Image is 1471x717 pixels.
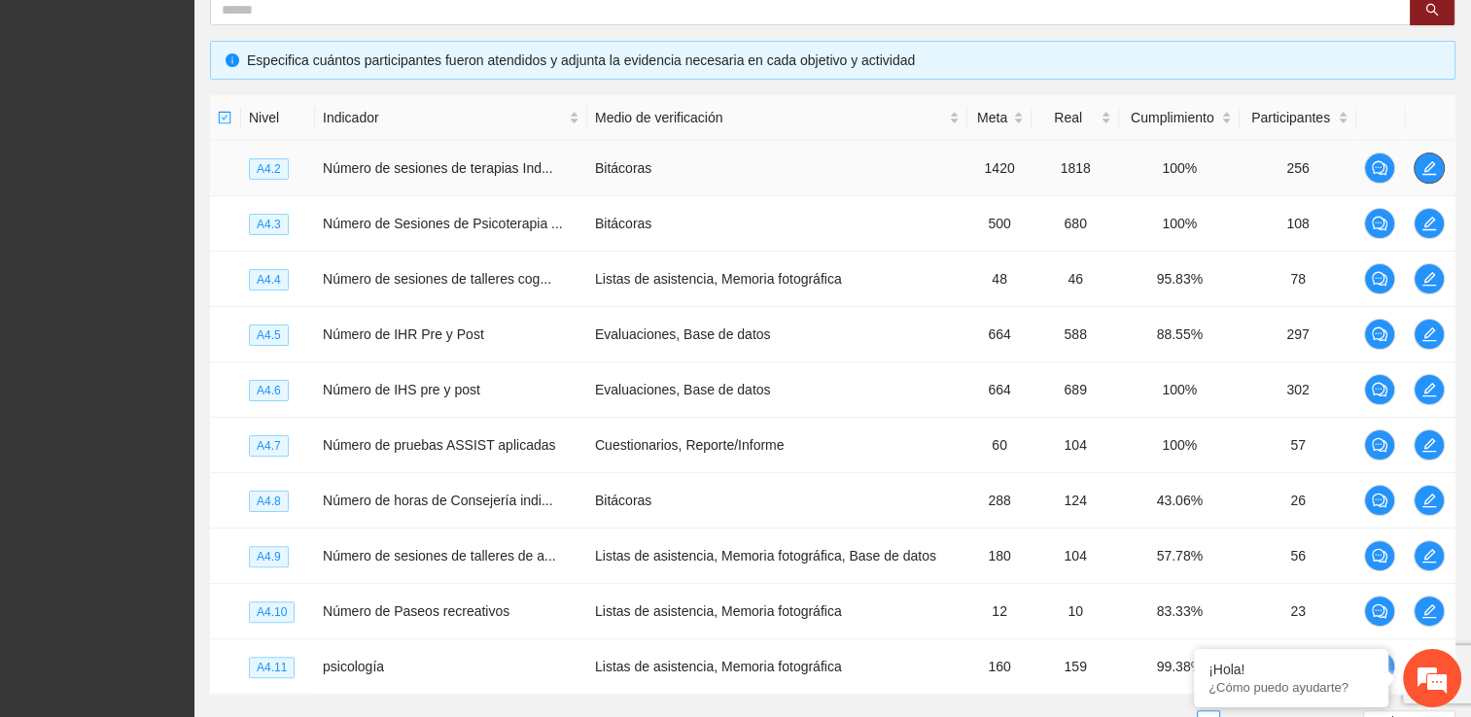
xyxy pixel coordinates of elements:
span: Número de sesiones de terapias Ind... [323,160,553,176]
td: 159 [1032,639,1119,695]
span: Cumplimiento [1127,107,1217,128]
span: check-square [218,111,231,124]
th: Nivel [241,95,315,141]
td: 689 [1032,362,1119,418]
td: 23 [1240,584,1355,639]
td: Bitácoras [587,473,967,529]
td: 124 [1032,473,1119,529]
button: edit [1414,429,1445,461]
button: comment [1364,485,1395,516]
td: Número de pruebas ASSIST aplicadas [315,418,587,473]
button: edit [1414,596,1445,627]
button: edit [1414,374,1445,405]
td: 104 [1032,418,1119,473]
button: comment [1364,540,1395,571]
th: Medio de verificación [587,95,967,141]
span: A4.8 [249,491,289,512]
td: 88.55% [1119,307,1240,362]
span: Participantes [1247,107,1333,128]
span: edit [1415,437,1444,453]
td: 60 [967,418,1032,473]
span: Estamos en línea. [113,242,268,438]
span: A4.6 [249,380,289,401]
th: Real [1032,95,1119,141]
td: 108 [1240,196,1355,252]
td: 48 [967,252,1032,307]
button: edit [1414,153,1445,184]
span: A4.4 [249,269,289,290]
span: Meta [975,107,1009,128]
div: Chatee con nosotros ahora [101,99,327,124]
td: 1420 [967,141,1032,196]
td: Evaluaciones, Base de datos [587,307,967,362]
td: Listas de asistencia, Memoria fotográfica [587,639,967,695]
td: 78 [1240,252,1355,307]
span: Número de horas de Consejería indi... [323,493,553,508]
span: A4.2 [249,158,289,180]
span: Número de Sesiones de Psicoterapia ... [323,216,563,231]
button: comment [1364,263,1395,294]
th: Cumplimiento [1119,95,1240,141]
td: Listas de asistencia, Memoria fotográfica [587,252,967,307]
span: search [1425,3,1439,18]
td: 100% [1119,362,1240,418]
button: comment [1364,319,1395,350]
td: 104 [1032,529,1119,584]
td: 256 [1240,141,1355,196]
td: psicología [315,639,587,695]
button: comment [1364,153,1395,184]
span: A4.10 [249,601,295,623]
div: ¡Hola! [1208,662,1374,677]
button: comment [1364,596,1395,627]
button: comment [1364,208,1395,239]
span: Número de sesiones de talleres cog... [323,271,551,287]
button: comment [1364,429,1395,461]
span: edit [1415,326,1444,342]
span: edit [1415,216,1444,231]
td: 10 [1032,584,1119,639]
th: Indicador [315,95,587,141]
td: 664 [967,307,1032,362]
td: 12 [967,584,1032,639]
td: 83.33% [1119,584,1240,639]
button: edit [1414,208,1445,239]
td: Número de IHR Pre y Post [315,307,587,362]
td: 158 [1240,639,1355,695]
span: A4.3 [249,214,289,235]
td: 95.83% [1119,252,1240,307]
button: edit [1414,319,1445,350]
td: 43.06% [1119,473,1240,529]
span: A4.5 [249,324,289,346]
td: 99.38% [1119,639,1240,695]
td: 57.78% [1119,529,1240,584]
span: edit [1415,160,1444,176]
td: Listas de asistencia, Memoria fotográfica [587,584,967,639]
span: edit [1415,493,1444,508]
td: 664 [967,362,1032,418]
td: 100% [1119,418,1240,473]
span: edit [1415,382,1444,397]
div: Minimizar ventana de chat en vivo [319,10,366,56]
td: 57 [1240,418,1355,473]
td: 46 [1032,252,1119,307]
p: ¿Cómo puedo ayudarte? [1208,680,1374,695]
td: 160 [967,639,1032,695]
th: Meta [967,95,1032,141]
span: Real [1039,107,1097,128]
button: edit [1414,540,1445,571]
td: Número de IHS pre y post [315,362,587,418]
th: Participantes [1240,95,1355,141]
span: A4.9 [249,546,289,567]
span: A4.7 [249,435,289,457]
td: 100% [1119,141,1240,196]
td: Cuestionarios, Reporte/Informe [587,418,967,473]
td: 180 [967,529,1032,584]
td: 500 [967,196,1032,252]
td: Evaluaciones, Base de datos [587,362,967,418]
span: edit [1415,603,1444,619]
textarea: Escriba su mensaje y pulse “Intro” [10,495,370,563]
td: 26 [1240,473,1355,529]
td: Bitácoras [587,196,967,252]
span: Medio de verificación [595,107,945,128]
td: Bitácoras [587,141,967,196]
